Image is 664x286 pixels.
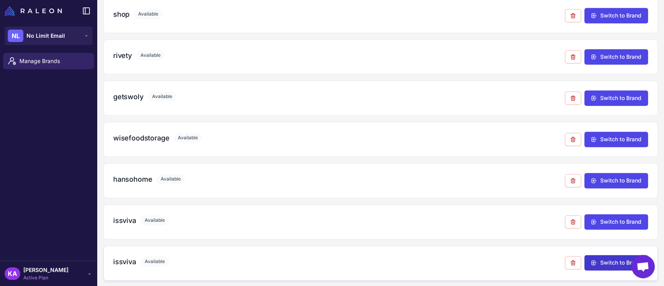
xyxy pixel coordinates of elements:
div: KA [5,267,20,280]
span: Available [137,50,165,60]
button: Switch to Brand [584,173,648,188]
div: NL [8,30,23,42]
button: Remove from agency [565,9,581,22]
button: Switch to Brand [584,132,648,147]
button: Remove from agency [565,133,581,146]
button: Remove from agency [565,50,581,63]
a: Manage Brands [3,53,94,69]
a: Open chat [631,255,655,278]
button: Switch to Brand [584,255,648,270]
h3: shop [113,9,130,19]
span: Available [134,9,162,19]
span: Available [141,256,169,267]
button: Remove from agency [565,215,581,228]
span: Available [157,174,185,184]
img: Raleon Logo [5,6,62,16]
button: Switch to Brand [584,90,648,106]
button: Switch to Brand [584,8,648,23]
h3: hansohome [113,174,152,184]
h3: rivety [113,50,132,61]
button: Remove from agency [565,256,581,269]
span: No Limit Email [26,32,65,40]
span: Available [174,133,202,143]
button: NLNo Limit Email [5,26,93,45]
span: Available [141,215,169,225]
span: Active Plan [23,274,68,281]
button: Switch to Brand [584,49,648,65]
h3: issviva [113,256,136,267]
h3: issviva [113,215,136,226]
button: Remove from agency [565,91,581,105]
h3: getswoly [113,91,144,102]
h3: wisefoodstorage [113,133,169,143]
a: Raleon Logo [5,6,65,16]
button: Remove from agency [565,174,581,187]
span: Available [148,91,176,102]
span: Manage Brands [19,57,88,65]
button: Switch to Brand [584,214,648,230]
span: [PERSON_NAME] [23,266,68,274]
